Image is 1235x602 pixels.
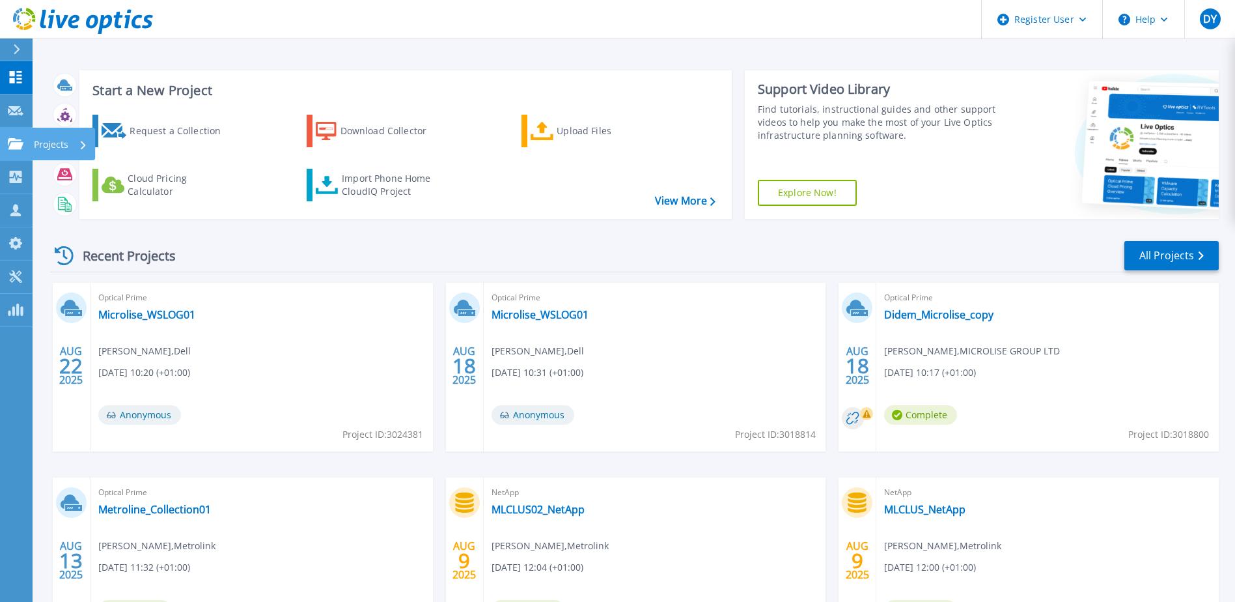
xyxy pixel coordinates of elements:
span: 9 [458,555,470,566]
a: Microlise_WSLOG01 [98,308,195,321]
span: Project ID: 3024381 [342,427,423,442]
span: Optical Prime [98,485,425,500]
a: View More [655,195,715,207]
span: [DATE] 11:32 (+01:00) [98,560,190,575]
a: Explore Now! [758,180,857,206]
span: 9 [852,555,863,566]
span: [DATE] 10:31 (+01:00) [492,365,583,380]
span: [PERSON_NAME] , Dell [98,344,191,358]
a: All Projects [1124,241,1219,270]
a: Cloud Pricing Calculator [92,169,238,201]
span: [DATE] 12:04 (+01:00) [492,560,583,575]
a: Request a Collection [92,115,238,147]
span: NetApp [492,485,818,500]
div: Import Phone Home CloudIQ Project [342,172,443,198]
div: Request a Collection [130,118,234,144]
div: Download Collector [340,118,445,144]
a: Microlise_WSLOG01 [492,308,589,321]
div: AUG 2025 [452,537,477,584]
span: 18 [846,360,869,371]
span: [DATE] 10:17 (+01:00) [884,365,976,380]
div: AUG 2025 [452,342,477,390]
span: NetApp [884,485,1211,500]
span: Optical Prime [884,291,1211,305]
span: [DATE] 10:20 (+01:00) [98,365,190,380]
a: Didem_Microlise_copy [884,308,993,321]
p: Projects [34,128,68,162]
span: Anonymous [98,405,181,425]
a: Upload Files [521,115,667,147]
a: Metroline_Collection01 [98,503,211,516]
span: Project ID: 3018800 [1128,427,1209,442]
span: [PERSON_NAME] , Dell [492,344,584,358]
span: DY [1203,14,1217,24]
span: 22 [59,360,83,371]
span: Project ID: 3018814 [735,427,816,442]
span: 13 [59,555,83,566]
span: 18 [452,360,476,371]
div: Recent Projects [50,240,193,272]
span: [PERSON_NAME] , Metrolink [492,539,609,553]
span: Anonymous [492,405,574,425]
span: Optical Prime [492,291,818,305]
a: Download Collector [307,115,452,147]
span: [PERSON_NAME] , Metrolink [98,539,215,553]
div: Upload Files [557,118,661,144]
div: Find tutorials, instructional guides and other support videos to help you make the most of your L... [758,103,999,142]
div: AUG 2025 [59,537,83,584]
a: MLCLUS02_NetApp [492,503,585,516]
div: AUG 2025 [59,342,83,390]
span: Complete [884,405,957,425]
span: Optical Prime [98,291,425,305]
span: [PERSON_NAME] , MICROLISE GROUP LTD [884,344,1060,358]
div: AUG 2025 [845,537,870,584]
span: [PERSON_NAME] , Metrolink [884,539,1001,553]
div: Cloud Pricing Calculator [128,172,232,198]
span: [DATE] 12:00 (+01:00) [884,560,976,575]
a: MLCLUS_NetApp [884,503,965,516]
div: Support Video Library [758,81,999,98]
h3: Start a New Project [92,83,715,98]
div: AUG 2025 [845,342,870,390]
